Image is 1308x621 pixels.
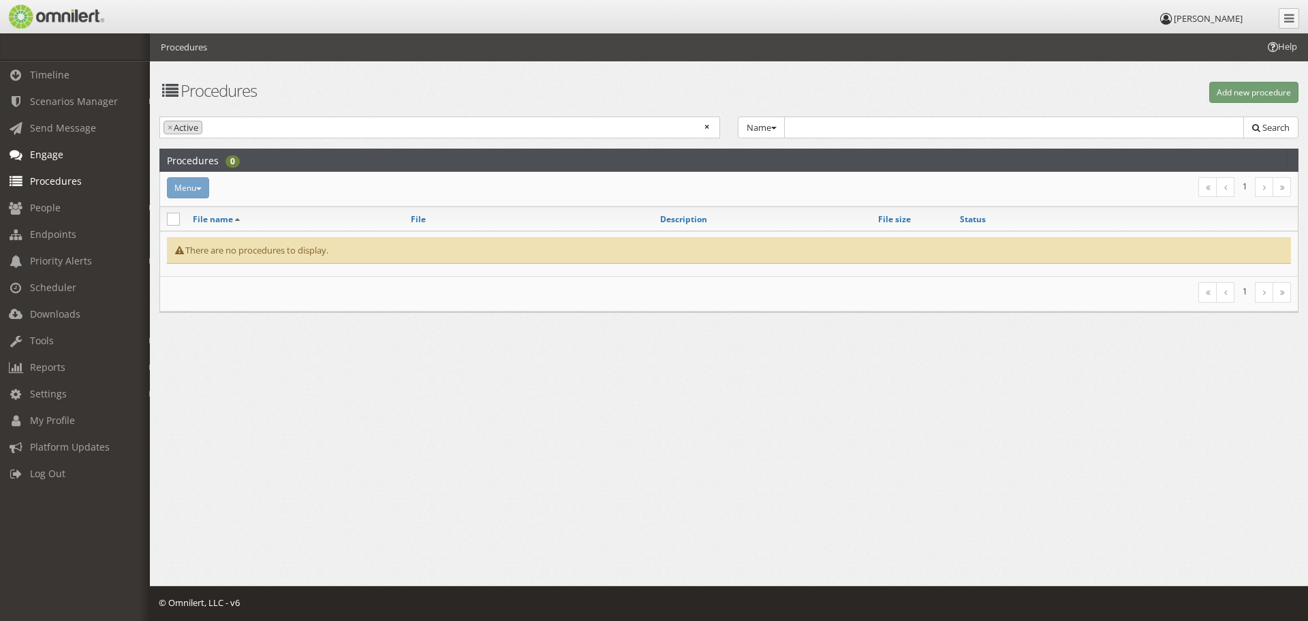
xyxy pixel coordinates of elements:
[1234,282,1256,301] li: 1
[30,254,92,267] span: Priority Alerts
[1279,8,1299,29] a: Collapse Menu
[1255,177,1273,197] a: Next
[30,68,69,81] span: Timeline
[30,121,96,134] span: Send Message
[30,228,76,241] span: Endpoints
[1273,282,1291,302] a: Last
[225,155,240,168] div: 0
[167,237,1291,264] div: There are no procedures to display.
[30,361,65,374] span: Reports
[878,213,911,225] a: File size
[30,148,63,161] span: Engage
[30,95,118,108] span: Scenarios Manager
[159,82,720,100] h1: Procedures
[1255,282,1273,302] a: Next
[960,213,986,225] a: Status
[30,440,110,453] span: Platform Updates
[30,334,54,347] span: Tools
[1273,177,1291,197] a: Last
[7,5,104,29] img: Omnilert
[1209,82,1298,103] button: Add new procedure
[1243,117,1298,139] button: Search
[30,307,80,320] span: Downloads
[1234,177,1256,196] li: 1
[1266,40,1297,53] span: Help
[159,596,240,609] span: © Omnilert, LLC - v6
[1262,121,1290,134] span: Search
[163,121,202,135] li: Active
[1216,177,1234,197] a: Previous
[704,121,709,134] span: Remove all items
[168,121,172,134] span: ×
[161,41,207,54] li: Procedures
[30,175,82,187] span: Procedures
[30,387,67,400] span: Settings
[31,10,59,22] span: Help
[193,213,233,225] a: File name
[1198,282,1217,302] a: First
[660,213,707,225] a: Description
[1216,282,1234,302] a: Previous
[1174,12,1243,25] span: [PERSON_NAME]
[30,281,76,294] span: Scheduler
[1198,177,1217,197] a: First
[30,414,75,427] span: My Profile
[30,201,61,214] span: People
[738,117,785,139] button: Name
[411,213,426,225] a: File
[30,467,65,480] span: Log Out
[167,149,219,171] h2: Procedures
